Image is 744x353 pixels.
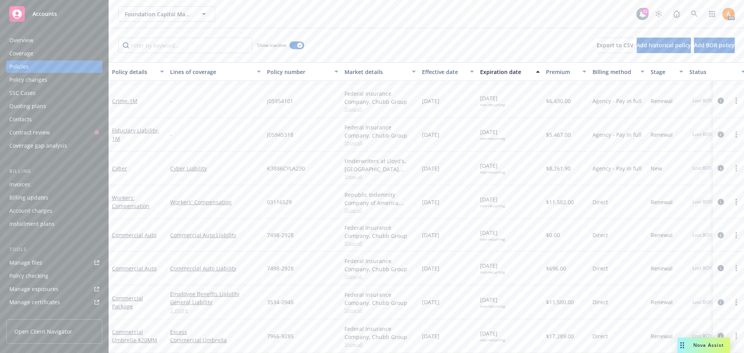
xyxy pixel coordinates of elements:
[651,332,673,340] span: Renewal
[592,164,642,172] span: Agency - Pay in full
[592,298,608,306] span: Direct
[732,164,741,173] a: more
[6,47,102,60] a: Coverage
[692,332,712,339] span: Lost BOR
[422,68,465,76] div: Effective date
[9,218,55,230] div: Installment plans
[693,342,724,348] span: Nova Assist
[651,198,673,206] span: Renewal
[651,264,673,272] span: Renewal
[480,162,505,175] span: [DATE]
[170,298,261,306] a: General Liability
[546,164,571,172] span: $8,261.90
[716,231,725,240] a: circleInformation
[112,127,159,142] a: Fiduciary Liability
[344,90,416,106] div: Federal Insurance Company, Chubb Group
[692,165,712,172] span: Lost BOR
[546,68,578,76] div: Premium
[170,264,261,272] a: Commercial Auto Liability
[692,198,712,205] span: Lost BOR
[344,123,416,139] div: Federal Insurance Company, Chubb Group
[716,197,725,207] a: circleInformation
[651,131,673,139] span: Renewal
[546,264,566,272] span: $696.00
[637,41,691,49] span: Add historical policy
[6,139,102,152] a: Coverage gap analysis
[6,309,102,322] a: Manage BORs
[9,283,59,295] div: Manage exposures
[6,178,102,191] a: Invoices
[422,164,439,172] span: [DATE]
[597,38,634,53] button: Export to CSV
[257,42,286,48] span: Show inactive
[9,257,42,269] div: Manage files
[543,62,589,81] button: Premium
[732,298,741,307] a: more
[419,62,477,81] button: Effective date
[112,97,138,105] a: Crime
[170,306,261,314] a: 2 more
[112,231,157,239] a: Commercial Auto
[6,34,102,46] a: Overview
[6,218,102,230] a: Installment plans
[589,62,648,81] button: Billing method
[422,97,439,105] span: [DATE]
[344,207,416,214] span: Show all
[170,68,252,76] div: Lines of coverage
[732,130,741,139] a: more
[692,97,712,104] span: Lost BOR
[344,173,416,180] span: Show all
[477,62,543,81] button: Expiration date
[722,8,735,20] img: photo
[592,68,636,76] div: Billing method
[480,270,505,275] div: non-recurring
[422,332,439,340] span: [DATE]
[480,229,505,242] span: [DATE]
[127,97,138,105] span: - 1M
[716,298,725,307] a: circleInformation
[692,131,712,138] span: Lost BOR
[344,341,416,348] span: Show all
[546,298,574,306] span: $11,580.00
[546,198,574,206] span: $11,582.00
[480,203,505,208] div: non-recurring
[597,41,634,49] span: Export to CSV
[9,309,46,322] div: Manage BORs
[118,38,252,53] input: Filter by keyword...
[689,68,737,76] div: Status
[651,298,673,306] span: Renewal
[422,231,439,239] span: [DATE]
[651,164,662,172] span: New
[9,87,36,99] div: SSC Cases
[704,6,720,22] a: Switch app
[480,128,505,141] span: [DATE]
[170,290,261,298] a: Employee Benefits Liability
[118,6,215,22] button: Foundation Capital Management, LLC
[112,127,159,142] span: - 1M
[267,97,293,105] span: J05954101
[422,198,439,206] span: [DATE]
[112,165,127,172] a: Cyber
[344,307,416,313] span: Show all
[125,10,192,18] span: Foundation Capital Management, LLC
[651,6,666,22] a: Stop snowing
[648,62,686,81] button: Stage
[480,195,505,208] span: [DATE]
[344,325,416,341] div: Federal Insurance Company, Chubb Group
[592,198,608,206] span: Direct
[170,198,261,206] a: Workers' Compensation
[480,170,505,175] div: non-recurring
[6,283,102,295] a: Manage exposures
[480,304,505,309] div: non-recurring
[6,100,102,112] a: Quoting plans
[267,332,294,340] span: 7966-9285
[9,74,47,86] div: Policy changes
[6,3,102,25] a: Accounts
[480,296,505,309] span: [DATE]
[6,87,102,99] a: SSC Cases
[9,113,32,126] div: Contacts
[9,205,52,217] div: Account charges
[170,328,261,336] a: Excess
[480,262,505,275] span: [DATE]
